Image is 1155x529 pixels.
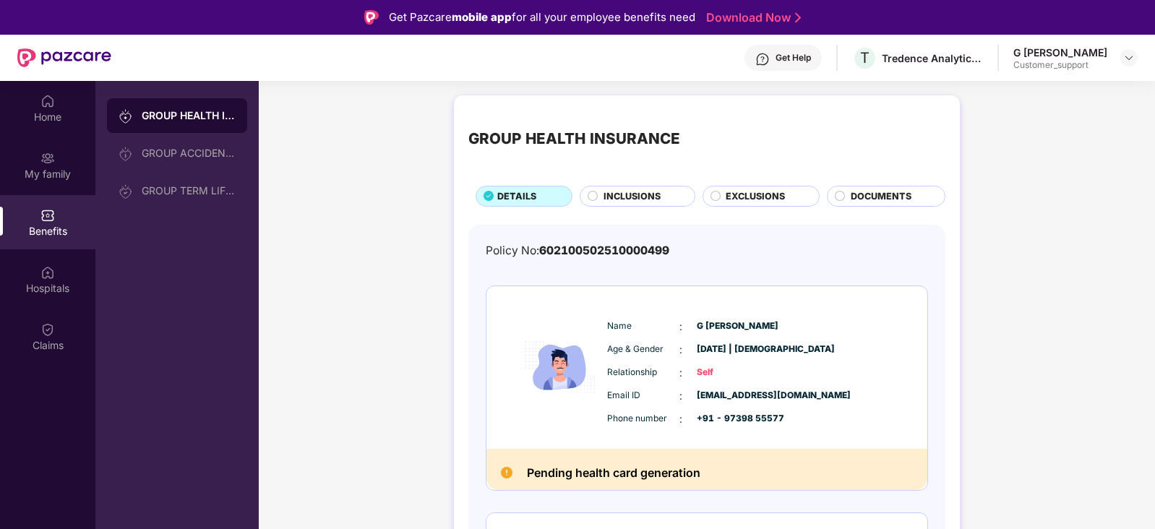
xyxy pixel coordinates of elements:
h2: Pending health card generation [527,463,700,483]
span: INCLUSIONS [604,189,661,204]
div: GROUP ACCIDENTAL INSURANCE [142,147,236,159]
span: [EMAIL_ADDRESS][DOMAIN_NAME] [697,389,769,403]
img: Pending [501,467,512,478]
span: : [679,388,682,404]
span: G [PERSON_NAME] [697,319,769,333]
div: GROUP HEALTH INSURANCE [468,127,680,150]
div: Get Help [776,52,811,64]
span: EXCLUSIONS [726,189,785,204]
div: Get Pazcare for all your employee benefits need [389,9,695,26]
img: svg+xml;base64,PHN2ZyB3aWR0aD0iMjAiIGhlaWdodD0iMjAiIHZpZXdCb3g9IjAgMCAyMCAyMCIgZmlsbD0ibm9uZSIgeG... [119,147,133,161]
span: Relationship [607,366,679,379]
span: Email ID [607,389,679,403]
span: +91 - 97398 55577 [697,412,769,426]
span: : [679,342,682,358]
span: DETAILS [497,189,536,204]
img: New Pazcare Logo [17,48,111,67]
div: Tredence Analytics Solutions Private Limited [882,51,983,65]
span: DOCUMENTS [851,189,911,204]
img: svg+xml;base64,PHN2ZyB3aWR0aD0iMjAiIGhlaWdodD0iMjAiIHZpZXdCb3g9IjAgMCAyMCAyMCIgZmlsbD0ibm9uZSIgeG... [40,151,55,165]
img: svg+xml;base64,PHN2ZyBpZD0iQ2xhaW0iIHhtbG5zPSJodHRwOi8vd3d3LnczLm9yZy8yMDAwL3N2ZyIgd2lkdGg9IjIwIi... [40,322,55,337]
span: Age & Gender [607,343,679,356]
img: svg+xml;base64,PHN2ZyBpZD0iRHJvcGRvd24tMzJ4MzIiIHhtbG5zPSJodHRwOi8vd3d3LnczLm9yZy8yMDAwL3N2ZyIgd2... [1123,52,1135,64]
img: icon [517,302,604,432]
span: 602100502510000499 [539,244,669,257]
img: svg+xml;base64,PHN2ZyBpZD0iSG9tZSIgeG1sbnM9Imh0dHA6Ly93d3cudzMub3JnLzIwMDAvc3ZnIiB3aWR0aD0iMjAiIG... [40,94,55,108]
span: Phone number [607,412,679,426]
img: Logo [364,10,379,25]
img: Stroke [795,10,801,25]
div: Customer_support [1013,59,1107,71]
span: T [860,49,870,66]
span: Name [607,319,679,333]
strong: mobile app [452,10,512,24]
img: svg+xml;base64,PHN2ZyBpZD0iSGVscC0zMngzMiIgeG1sbnM9Imh0dHA6Ly93d3cudzMub3JnLzIwMDAvc3ZnIiB3aWR0aD... [755,52,770,66]
div: G [PERSON_NAME] [1013,46,1107,59]
div: GROUP TERM LIFE INSURANCE [142,185,236,197]
span: : [679,411,682,427]
img: svg+xml;base64,PHN2ZyBpZD0iQmVuZWZpdHMiIHhtbG5zPSJodHRwOi8vd3d3LnczLm9yZy8yMDAwL3N2ZyIgd2lkdGg9Ij... [40,208,55,223]
img: svg+xml;base64,PHN2ZyBpZD0iSG9zcGl0YWxzIiB4bWxucz0iaHR0cDovL3d3dy53My5vcmcvMjAwMC9zdmciIHdpZHRoPS... [40,265,55,280]
img: svg+xml;base64,PHN2ZyB3aWR0aD0iMjAiIGhlaWdodD0iMjAiIHZpZXdCb3g9IjAgMCAyMCAyMCIgZmlsbD0ibm9uZSIgeG... [119,184,133,199]
a: Download Now [706,10,797,25]
div: GROUP HEALTH INSURANCE [142,108,236,123]
span: [DATE] | [DEMOGRAPHIC_DATA] [697,343,769,356]
span: Self [697,366,769,379]
span: : [679,365,682,381]
img: svg+xml;base64,PHN2ZyB3aWR0aD0iMjAiIGhlaWdodD0iMjAiIHZpZXdCb3g9IjAgMCAyMCAyMCIgZmlsbD0ibm9uZSIgeG... [119,109,133,124]
div: Policy No: [486,242,669,260]
span: : [679,319,682,335]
